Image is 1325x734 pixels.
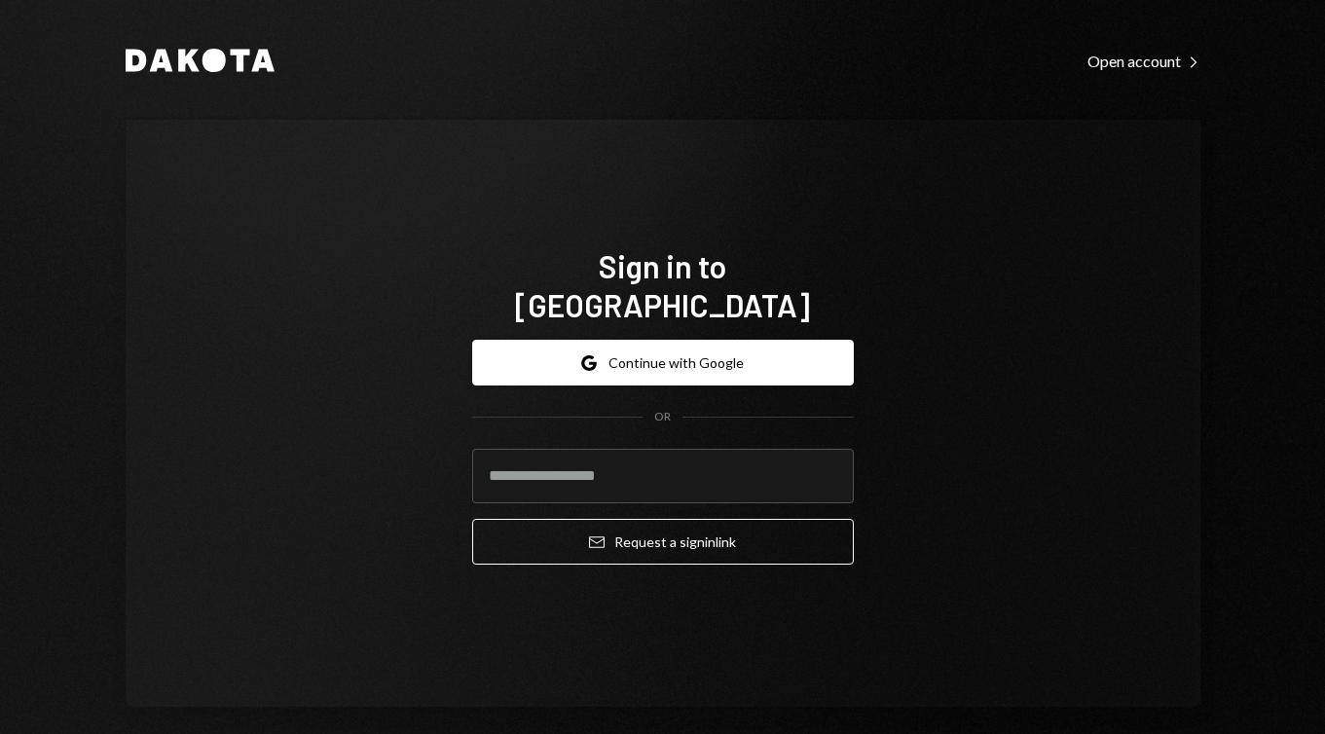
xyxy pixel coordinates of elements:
button: Continue with Google [472,340,854,385]
div: Open account [1087,52,1200,71]
h1: Sign in to [GEOGRAPHIC_DATA] [472,246,854,324]
a: Open account [1087,50,1200,71]
div: OR [654,409,671,425]
button: Request a signinlink [472,519,854,565]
